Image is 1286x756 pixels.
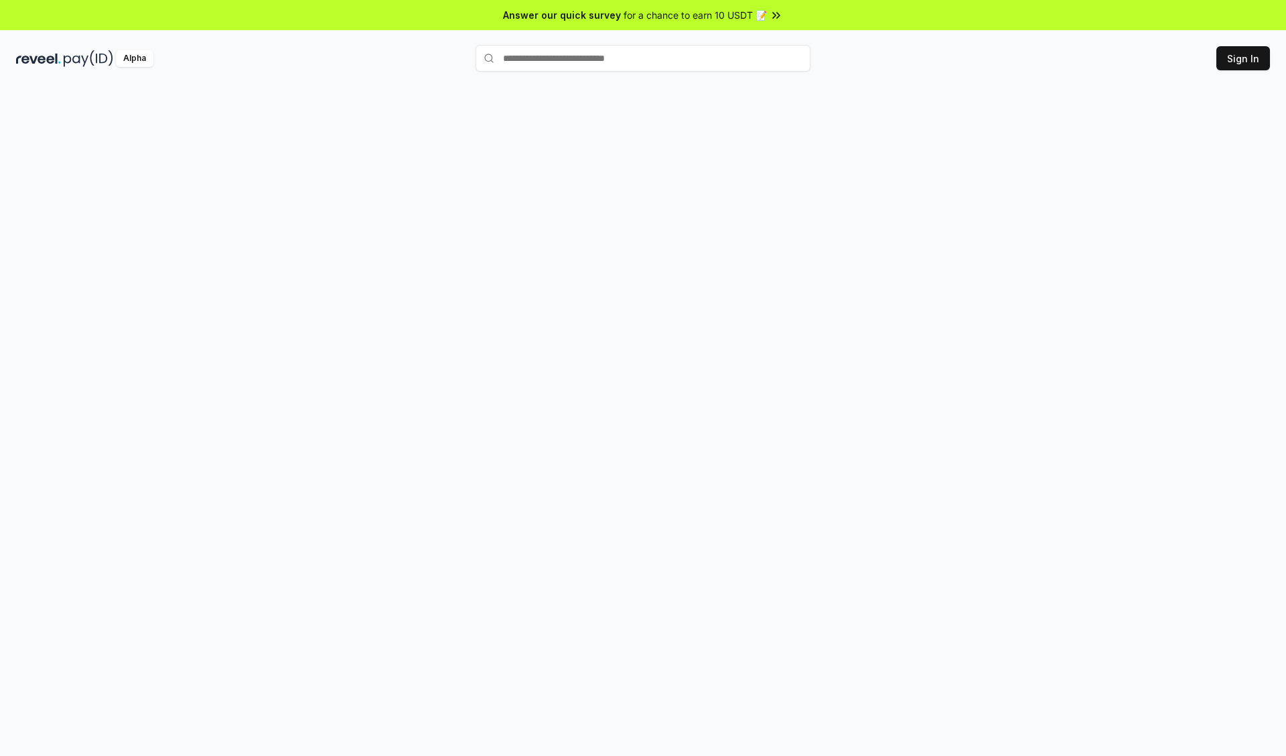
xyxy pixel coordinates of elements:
img: reveel_dark [16,50,61,67]
span: for a chance to earn 10 USDT 📝 [624,8,767,22]
img: pay_id [64,50,113,67]
span: Answer our quick survey [503,8,621,22]
button: Sign In [1216,46,1270,70]
div: Alpha [116,50,153,67]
